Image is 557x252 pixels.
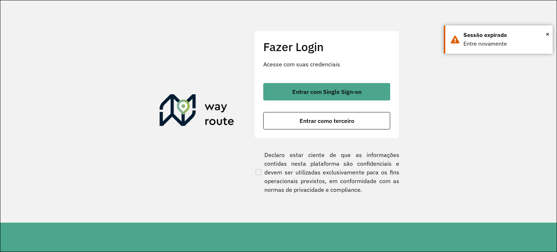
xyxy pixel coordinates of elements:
button: button [263,112,390,129]
button: Close [546,29,549,40]
span: Entrar como terceiro [300,118,354,124]
span: × [546,29,549,40]
h2: Fazer Login [263,40,390,54]
div: Entre novamente [463,40,547,48]
p: Acesse com suas credenciais [263,60,390,69]
span: Entrar com Single Sign-on [292,89,362,95]
div: Sessão expirada [463,31,547,40]
button: button [263,83,390,100]
img: Roteirizador AmbevTech [160,94,234,129]
label: Declaro estar ciente de que as informações contidas nesta plataforma são confidenciais e devem se... [254,150,399,194]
